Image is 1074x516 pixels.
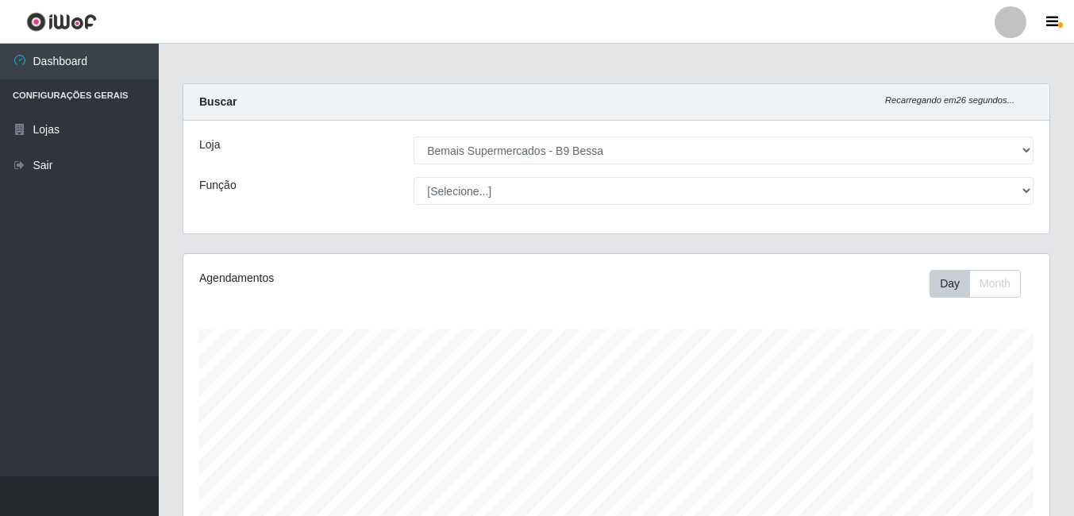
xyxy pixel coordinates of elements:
[199,177,237,194] label: Função
[199,270,533,287] div: Agendamentos
[930,270,1034,298] div: Toolbar with button groups
[930,270,1021,298] div: First group
[885,95,1014,105] i: Recarregando em 26 segundos...
[26,12,97,32] img: CoreUI Logo
[969,270,1021,298] button: Month
[199,95,237,108] strong: Buscar
[930,270,970,298] button: Day
[199,137,220,153] label: Loja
